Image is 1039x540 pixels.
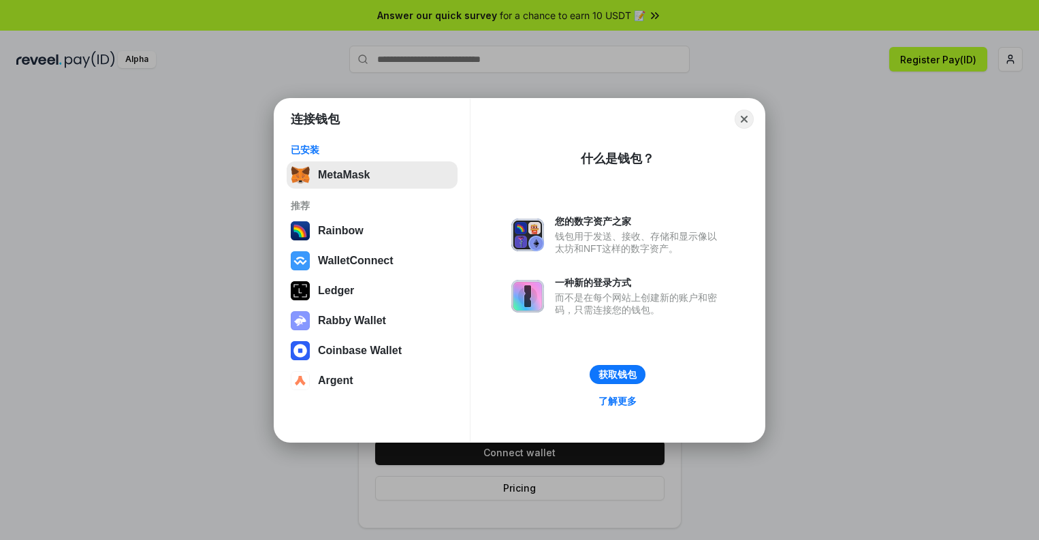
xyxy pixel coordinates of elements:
div: 推荐 [291,200,453,212]
button: Argent [287,367,458,394]
button: MetaMask [287,161,458,189]
button: Ledger [287,277,458,304]
button: Close [735,110,754,129]
h1: 连接钱包 [291,111,340,127]
img: svg+xml,%3Csvg%20width%3D%22120%22%20height%3D%22120%22%20viewBox%3D%220%200%20120%20120%22%20fil... [291,221,310,240]
div: 获取钱包 [598,368,637,381]
button: Rainbow [287,217,458,244]
div: 钱包用于发送、接收、存储和显示像以太坊和NFT这样的数字资产。 [555,230,724,255]
img: svg+xml,%3Csvg%20xmlns%3D%22http%3A%2F%2Fwww.w3.org%2F2000%2Fsvg%22%20width%3D%2228%22%20height%3... [291,281,310,300]
div: 什么是钱包？ [581,150,654,167]
img: svg+xml,%3Csvg%20xmlns%3D%22http%3A%2F%2Fwww.w3.org%2F2000%2Fsvg%22%20fill%3D%22none%22%20viewBox... [511,280,544,313]
button: WalletConnect [287,247,458,274]
img: svg+xml,%3Csvg%20width%3D%2228%22%20height%3D%2228%22%20viewBox%3D%220%200%2028%2028%22%20fill%3D... [291,371,310,390]
div: 一种新的登录方式 [555,276,724,289]
img: svg+xml,%3Csvg%20xmlns%3D%22http%3A%2F%2Fwww.w3.org%2F2000%2Fsvg%22%20fill%3D%22none%22%20viewBox... [511,219,544,251]
div: MetaMask [318,169,370,181]
img: svg+xml,%3Csvg%20fill%3D%22none%22%20height%3D%2233%22%20viewBox%3D%220%200%2035%2033%22%20width%... [291,165,310,185]
button: Coinbase Wallet [287,337,458,364]
div: Coinbase Wallet [318,345,402,357]
a: 了解更多 [590,392,645,410]
div: Rabby Wallet [318,315,386,327]
div: 了解更多 [598,395,637,407]
div: 而不是在每个网站上创建新的账户和密码，只需连接您的钱包。 [555,291,724,316]
div: Rainbow [318,225,364,237]
button: 获取钱包 [590,365,645,384]
div: 已安装 [291,144,453,156]
div: Argent [318,375,353,387]
img: svg+xml,%3Csvg%20xmlns%3D%22http%3A%2F%2Fwww.w3.org%2F2000%2Fsvg%22%20fill%3D%22none%22%20viewBox... [291,311,310,330]
button: Rabby Wallet [287,307,458,334]
img: svg+xml,%3Csvg%20width%3D%2228%22%20height%3D%2228%22%20viewBox%3D%220%200%2028%2028%22%20fill%3D... [291,341,310,360]
div: Ledger [318,285,354,297]
div: WalletConnect [318,255,394,267]
div: 您的数字资产之家 [555,215,724,227]
img: svg+xml,%3Csvg%20width%3D%2228%22%20height%3D%2228%22%20viewBox%3D%220%200%2028%2028%22%20fill%3D... [291,251,310,270]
